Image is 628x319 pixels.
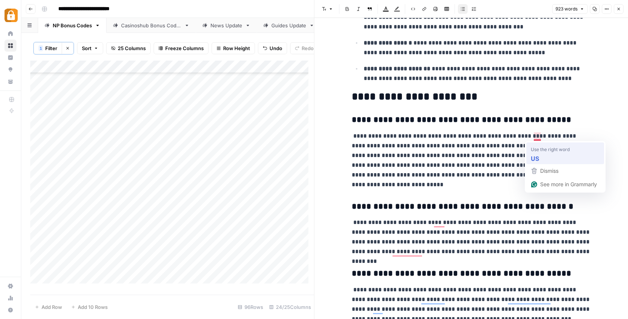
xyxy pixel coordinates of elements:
[266,301,314,313] div: 24/25 Columns
[4,292,16,304] a: Usage
[45,45,57,52] span: Filter
[78,303,108,311] span: Add 10 Rows
[271,22,306,29] div: Guides Update
[235,301,266,313] div: 96 Rows
[258,42,287,54] button: Undo
[270,45,282,52] span: Undo
[196,18,257,33] a: News Update
[30,301,67,313] button: Add Row
[290,42,318,54] button: Redo
[4,9,18,22] img: Adzz Logo
[552,4,588,14] button: 923 words
[39,45,43,51] div: 1
[107,18,196,33] a: Casinoshub Bonus Codes
[4,28,16,40] a: Home
[4,76,16,88] a: Your Data
[38,18,107,33] a: NP Bonus Codes
[77,42,103,54] button: Sort
[302,45,314,52] span: Redo
[257,18,321,33] a: Guides Update
[4,52,16,64] a: Insights
[4,280,16,292] a: Settings
[41,303,62,311] span: Add Row
[4,304,16,316] button: Help + Support
[82,45,92,52] span: Sort
[106,42,151,54] button: 25 Columns
[118,45,146,52] span: 25 Columns
[165,45,204,52] span: Freeze Columns
[34,42,62,54] button: 1Filter
[4,6,16,25] button: Workspace: Adzz
[121,22,181,29] div: Casinoshub Bonus Codes
[223,45,250,52] span: Row Height
[67,301,112,313] button: Add 10 Rows
[53,22,92,29] div: NP Bonus Codes
[154,42,209,54] button: Freeze Columns
[212,42,255,54] button: Row Height
[210,22,242,29] div: News Update
[4,64,16,76] a: Opportunities
[4,40,16,52] a: Browse
[40,45,42,51] span: 1
[555,6,578,12] span: 923 words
